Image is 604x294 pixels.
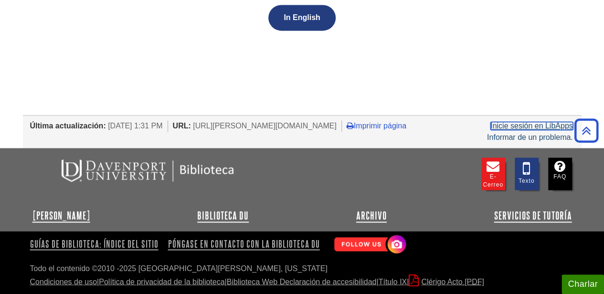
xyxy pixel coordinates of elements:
a: Imprimir página [347,122,406,130]
a: FAQ [548,157,572,190]
button: Charlar [562,274,604,294]
i: Imprimir página [347,122,354,129]
img: Follow Us! Instagram [329,231,408,258]
a: Servicios de tutoría [494,210,572,221]
a: Guías de biblioteca: índice del sitio [30,235,162,252]
a: E-Cerreo [481,157,505,190]
a: Archivo [356,210,387,221]
span: [URL][PERSON_NAME][DOMAIN_NAME] [193,122,337,130]
a: Política de privacidad de la biblioteca [99,277,224,285]
a: Biblioteca DU [197,210,249,221]
span: [DATE] 1:31 PM [108,122,162,130]
span: URL: [173,122,191,130]
span: Última actualización: [30,122,106,130]
div: Todo el contenido ©2010 - 2025 [GEOGRAPHIC_DATA][PERSON_NAME], [US_STATE] | | | | [30,262,574,287]
a: Texto [515,157,539,190]
img: Biblioteca DU [32,157,262,184]
a: In English [266,13,338,21]
a: Inicie sesión en LibApps [490,122,573,130]
a: Título IX [378,277,407,285]
a: Back to Top [571,124,602,137]
a: Condiciones de uso [30,277,97,285]
button: In English [268,5,335,31]
a: Informar de un problema. [487,133,573,141]
a: Clérigo Acto [409,277,484,285]
a: Póngase en contacto con la biblioteca DU [164,235,324,252]
a: Biblioteca Web Declaración de accesibilidad [227,277,377,285]
a: [PERSON_NAME] [32,210,90,221]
